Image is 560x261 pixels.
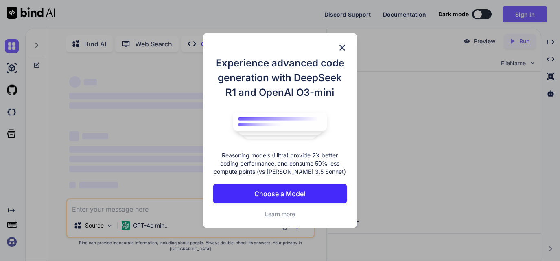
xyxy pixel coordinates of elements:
[227,108,333,143] img: bind logo
[265,210,295,217] span: Learn more
[213,151,347,176] p: Reasoning models (Ultra) provide 2X better coding performance, and consume 50% less compute point...
[337,43,347,53] img: close
[213,56,347,100] h1: Experience advanced code generation with DeepSeek R1 and OpenAI O3-mini
[254,189,305,199] p: Choose a Model
[213,184,347,203] button: Choose a Model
